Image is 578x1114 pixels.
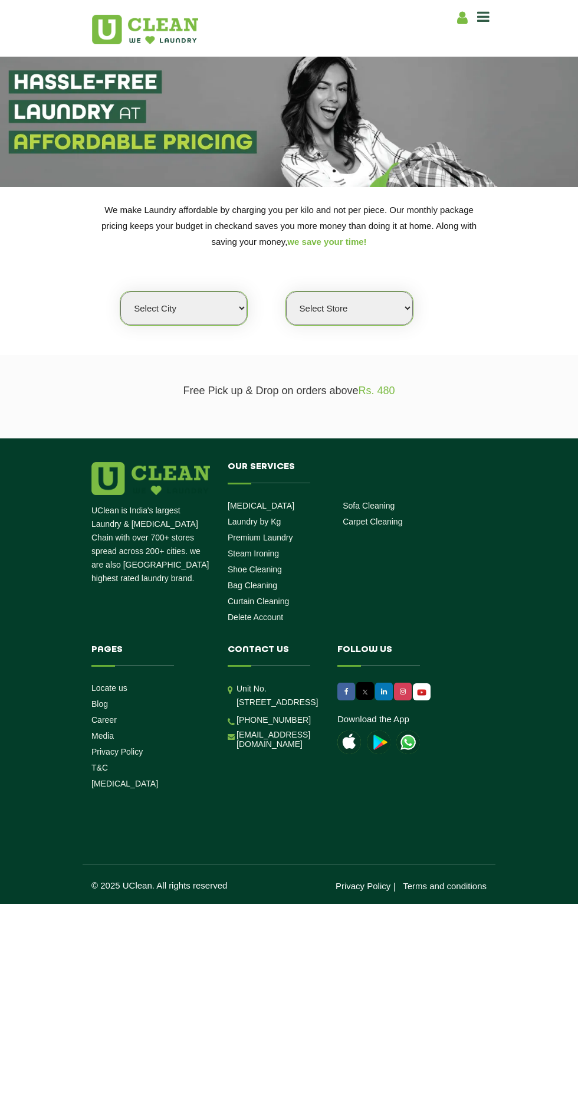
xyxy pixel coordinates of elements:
[228,533,293,542] a: Premium Laundry
[91,462,210,495] img: logo.png
[91,683,127,693] a: Locate us
[228,581,277,590] a: Bag Cleaning
[91,504,210,585] p: UClean is India's largest Laundry & [MEDICAL_DATA] Chain with over 700+ stores spread across 200+...
[237,682,320,709] p: Unit No. [STREET_ADDRESS]
[367,730,390,754] img: playstoreicon.png
[91,715,117,725] a: Career
[91,747,143,756] a: Privacy Policy
[337,714,409,724] a: Download the App
[91,880,289,890] p: © 2025 UClean. All rights reserved
[228,549,279,558] a: Steam Ironing
[92,15,198,44] img: UClean Laundry and Dry Cleaning
[228,645,320,666] h4: Contact us
[91,645,201,666] h4: Pages
[228,462,458,483] h4: Our Services
[237,730,320,749] a: [EMAIL_ADDRESS][DOMAIN_NAME]
[228,517,281,526] a: Laundry by Kg
[343,501,395,510] a: Sofa Cleaning
[359,385,395,397] span: Rs. 480
[337,645,447,666] h4: Follow us
[91,202,487,250] p: We make Laundry affordable by charging you per kilo and not per piece. Our monthly package pricin...
[91,731,114,741] a: Media
[91,699,108,709] a: Blog
[228,597,289,606] a: Curtain Cleaning
[287,237,366,247] span: we save your time!
[396,730,420,754] img: UClean Laundry and Dry Cleaning
[414,686,429,699] img: UClean Laundry and Dry Cleaning
[403,881,487,891] a: Terms and conditions
[91,763,108,772] a: T&C
[343,517,402,526] a: Carpet Cleaning
[237,715,311,725] a: [PHONE_NUMBER]
[337,730,361,754] img: apple-icon.png
[228,565,282,574] a: Shoe Cleaning
[91,779,158,788] a: [MEDICAL_DATA]
[91,385,487,397] p: Free Pick up & Drop on orders above
[228,612,283,622] a: Delete Account
[228,501,294,510] a: [MEDICAL_DATA]
[336,881,390,891] a: Privacy Policy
